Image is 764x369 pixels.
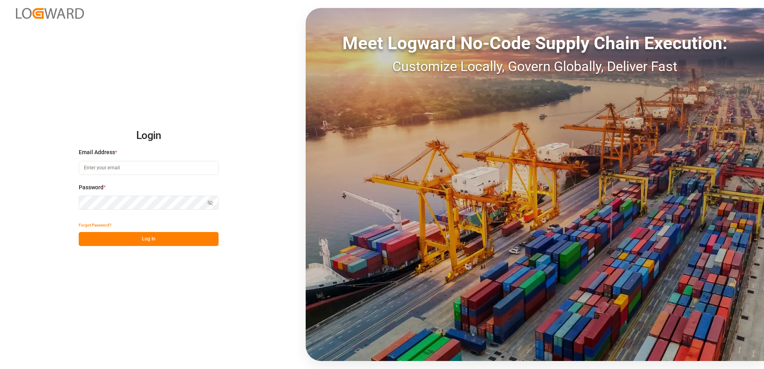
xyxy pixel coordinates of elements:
[79,183,103,192] span: Password
[79,148,115,157] span: Email Address
[306,56,764,77] div: Customize Locally, Govern Globally, Deliver Fast
[79,218,111,232] button: Forgot Password?
[79,123,219,149] h2: Login
[79,232,219,246] button: Log In
[306,30,764,56] div: Meet Logward No-Code Supply Chain Execution:
[79,161,219,175] input: Enter your email
[16,8,84,19] img: Logward_new_orange.png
